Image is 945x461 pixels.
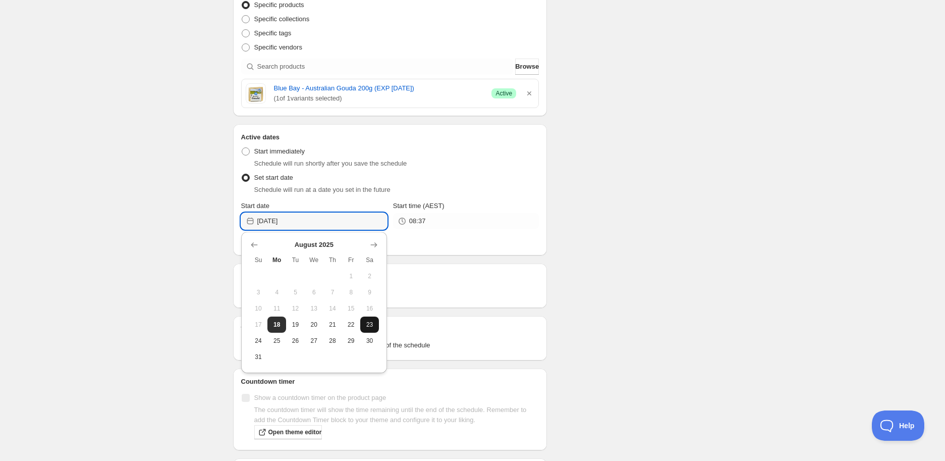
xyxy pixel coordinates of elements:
th: Sunday [249,252,268,268]
span: 15 [346,304,356,313]
span: We [309,256,319,264]
span: 30 [364,337,375,345]
p: The countdown timer will show the time remaining until the end of the schedule. Remember to add t... [254,405,539,425]
span: 21 [327,321,338,329]
button: Friday August 22 2025 [342,317,360,333]
iframe: Toggle Customer Support [872,411,925,441]
span: Specific collections [254,15,310,23]
button: Today Monday August 18 2025 [267,317,286,333]
h2: Repeating [241,272,539,282]
button: Tuesday August 12 2025 [286,300,305,317]
button: Show next month, September 2025 [367,238,381,252]
span: Start date [241,202,269,210]
button: Monday August 4 2025 [267,284,286,300]
button: Tuesday August 26 2025 [286,333,305,349]
button: Monday August 25 2025 [267,333,286,349]
span: 24 [253,337,264,345]
span: 16 [364,304,375,313]
th: Tuesday [286,252,305,268]
span: 1 [346,272,356,280]
a: Blue Bay - Australian Gouda 200g (EXP [DATE]) [274,83,484,93]
button: Thursday August 14 2025 [323,300,342,317]
h2: Countdown timer [241,377,539,387]
span: Schedule will run shortly after you save the schedule [254,160,407,167]
th: Saturday [360,252,379,268]
button: Friday August 1 2025 [342,268,360,284]
span: Th [327,256,338,264]
span: 2 [364,272,375,280]
span: Specific vendors [254,43,302,51]
span: 22 [346,321,356,329]
span: Schedule will run at a date you set in the future [254,186,391,193]
span: Su [253,256,264,264]
button: Saturday August 16 2025 [360,300,379,317]
th: Wednesday [305,252,323,268]
span: 12 [290,304,301,313]
span: 25 [271,337,282,345]
span: 26 [290,337,301,345]
span: 23 [364,321,375,329]
button: Wednesday August 13 2025 [305,300,323,317]
h2: Active dates [241,132,539,142]
button: Thursday August 28 2025 [323,333,342,349]
span: 9 [364,288,375,296]
span: 10 [253,304,264,313]
button: Sunday August 17 2025 [249,317,268,333]
th: Thursday [323,252,342,268]
span: 18 [271,321,282,329]
span: Sa [364,256,375,264]
span: 7 [327,288,338,296]
a: Open theme editor [254,425,322,439]
span: 11 [271,304,282,313]
button: Wednesday August 27 2025 [305,333,323,349]
h2: Tags [241,324,539,334]
img: Blue Bay - Australian Gouda 200g (EXP 25/12/2024) - Blue Bay [246,83,266,104]
span: 20 [309,321,319,329]
button: Saturday August 23 2025 [360,317,379,333]
input: Search products [257,59,514,75]
span: 8 [346,288,356,296]
button: Show previous month, July 2025 [247,238,261,252]
span: Fr [346,256,356,264]
button: Saturday August 2 2025 [360,268,379,284]
button: Sunday August 10 2025 [249,300,268,317]
span: 5 [290,288,301,296]
button: Sunday August 31 2025 [249,349,268,365]
th: Friday [342,252,360,268]
span: Mo [271,256,282,264]
span: Browse [515,62,539,72]
span: 14 [327,304,338,313]
span: 3 [253,288,264,296]
button: Friday August 15 2025 [342,300,360,317]
button: Saturday August 30 2025 [360,333,379,349]
button: Browse [515,59,539,75]
span: Start time (AEST) [393,202,444,210]
span: 19 [290,321,301,329]
button: Wednesday August 20 2025 [305,317,323,333]
button: Monday August 11 2025 [267,300,286,317]
span: Set start date [254,174,293,181]
span: 13 [309,304,319,313]
span: 29 [346,337,356,345]
th: Monday [267,252,286,268]
span: Tu [290,256,301,264]
span: Specific tags [254,29,292,37]
span: 27 [309,337,319,345]
span: 28 [327,337,338,345]
span: Open theme editor [268,428,322,436]
span: Specific products [254,1,304,9]
span: 6 [309,288,319,296]
span: Active [495,89,512,97]
span: Show a countdown timer on the product page [254,394,386,401]
span: ( 1 of 1 variants selected) [274,93,484,104]
span: Start immediately [254,147,305,155]
button: Sunday August 3 2025 [249,284,268,300]
span: 4 [271,288,282,296]
span: 17 [253,321,264,329]
button: Thursday August 21 2025 [323,317,342,333]
span: 31 [253,353,264,361]
button: Thursday August 7 2025 [323,284,342,300]
button: Tuesday August 5 2025 [286,284,305,300]
button: Tuesday August 19 2025 [286,317,305,333]
button: Friday August 8 2025 [342,284,360,300]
